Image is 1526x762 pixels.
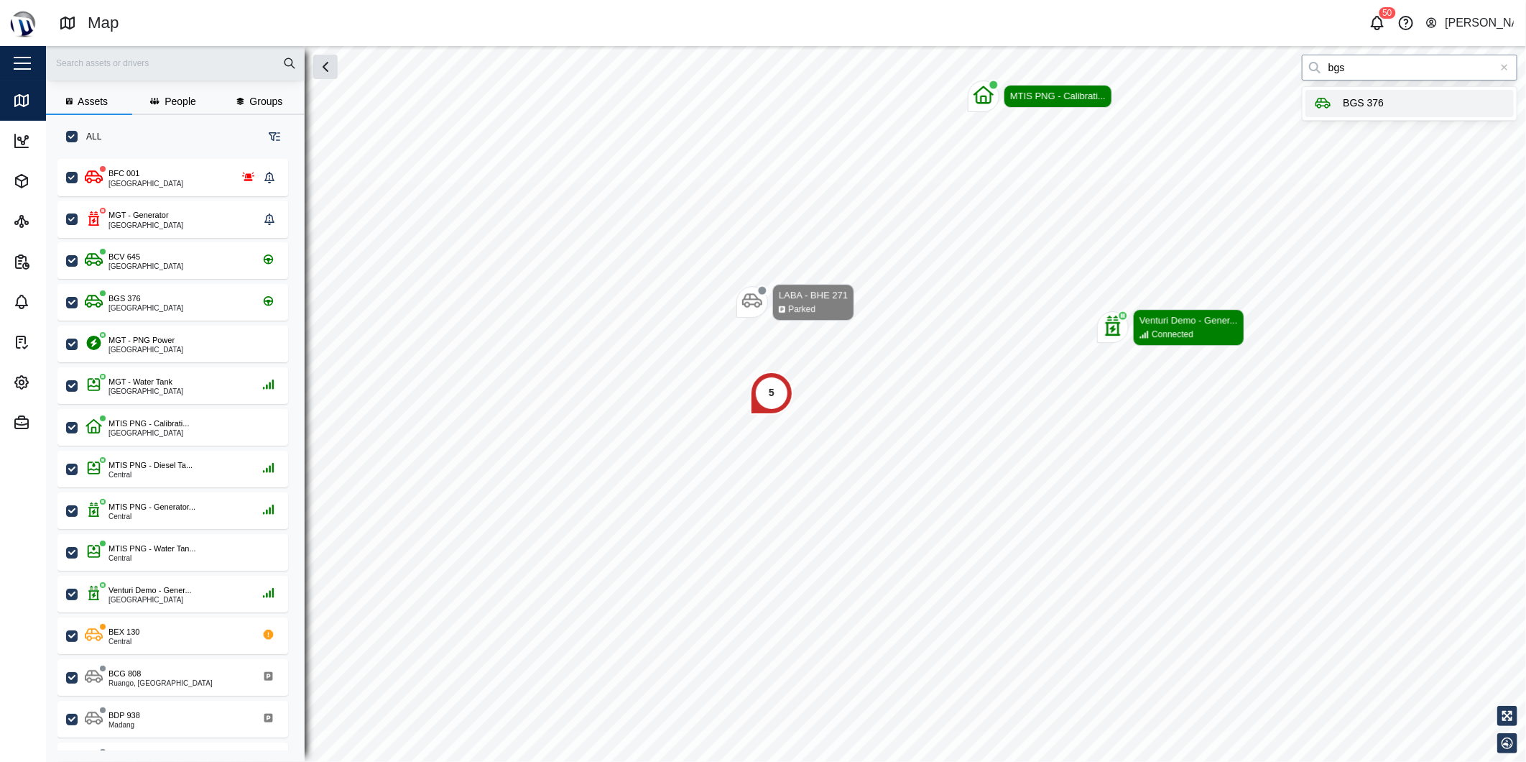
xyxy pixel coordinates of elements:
span: Groups [249,96,282,106]
div: Central [108,638,139,646]
div: 5 [769,385,774,401]
div: Map marker [1097,309,1244,346]
div: Venturi Demo - Gener... [1139,313,1238,328]
div: [GEOGRAPHIC_DATA] [108,222,183,229]
div: Madang [108,722,140,729]
div: Assets [37,173,79,189]
div: Tasks [37,334,75,350]
div: grid [57,154,304,750]
div: LABA - BHE 271 [779,288,848,303]
span: People [165,96,196,106]
div: Venturi Demo - Gener... [108,584,192,597]
div: [GEOGRAPHIC_DATA] [108,430,189,437]
div: [PERSON_NAME] [1445,14,1514,32]
div: BDP 938 [108,710,140,722]
div: Central [108,555,196,562]
div: 50 [1379,7,1395,19]
div: [GEOGRAPHIC_DATA] [108,597,192,604]
div: [GEOGRAPHIC_DATA] [108,388,183,395]
input: Search by People, Asset, Geozone or Place [1302,55,1517,81]
div: Map [88,11,119,36]
div: [GEOGRAPHIC_DATA] [108,346,183,354]
div: Dashboard [37,133,98,149]
div: Ruango, [GEOGRAPHIC_DATA] [108,680,213,687]
div: Central [108,472,193,479]
div: BFC 001 [108,167,139,180]
img: Main Logo [7,7,39,39]
div: Settings [37,375,85,390]
div: Admin [37,415,78,431]
div: MTIS PNG - Diesel Ta... [108,459,193,472]
span: Assets [78,96,108,106]
div: Alarms [37,294,80,310]
div: BCV 645 [108,251,140,263]
div: BCG 808 [108,668,141,680]
div: MGT - Generator [108,209,169,221]
div: [GEOGRAPHIC_DATA] [108,263,183,270]
div: Parked [788,303,815,316]
div: Map [37,93,68,109]
canvas: Map [46,46,1526,762]
div: Map marker [750,372,793,415]
div: MGT - Water Tank [108,376,172,388]
div: MGT - PNG Power [108,334,175,346]
div: MTIS PNG - Water Tan... [108,543,196,555]
div: BGS 376 [1343,96,1384,111]
div: Reports [37,254,84,270]
div: [GEOGRAPHIC_DATA] [108,305,183,312]
div: Sites [37,214,71,229]
div: Connected [1152,328,1193,341]
div: [GEOGRAPHIC_DATA] [108,180,183,188]
div: Map marker [968,81,1112,112]
div: MTIS PNG - Calibrati... [1010,89,1106,104]
div: Map marker [736,284,854,321]
div: Central [108,513,195,520]
button: [PERSON_NAME] [1425,13,1515,33]
label: ALL [78,131,101,142]
input: Search assets or drivers [55,52,296,74]
div: BEX 130 [108,626,139,638]
div: BGS 376 [108,293,141,305]
div: MTIS PNG - Calibrati... [108,418,189,430]
div: MTIS PNG - Generator... [108,501,195,513]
